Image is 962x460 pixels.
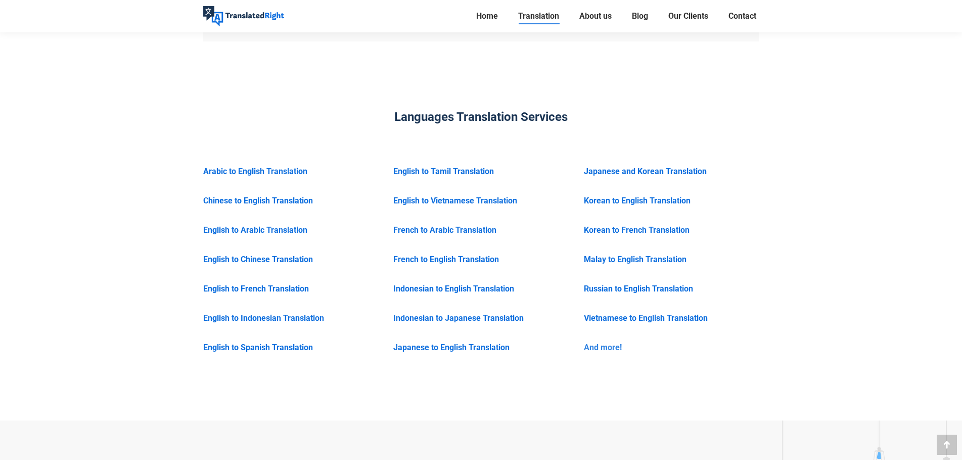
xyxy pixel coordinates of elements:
a: Japanese to English Translation [393,343,510,352]
span: Contact [728,11,756,21]
a: English to Chinese Translation [203,255,313,264]
a: Chinese to English Translation [203,196,313,205]
span: About us [579,11,612,21]
a: English to Vietnamese Translation [393,196,517,205]
a: English to French Translation [203,284,309,294]
span: Home [476,11,498,21]
a: Arabic to English Translation [203,166,307,176]
a: English to Indonesian Translation [203,313,324,323]
a: Home [473,9,501,23]
a: Japanese and Korean Translation [584,166,707,176]
a: Korean to English Translation [584,196,691,205]
a: Translation [515,9,562,23]
a: English to Tamil Translation [393,166,494,176]
span: Translation [518,11,559,21]
a: Indonesian to Japanese Translation [393,313,524,323]
a: French to English Translation [393,255,499,264]
a: Blog [629,9,651,23]
a: Malay to English Translation [584,255,686,264]
a: Vietnamese to English Translation [584,313,708,323]
a: English to Arabic Translation [203,225,307,235]
img: Translated Right [203,6,284,26]
a: About us [576,9,615,23]
a: Our Clients [665,9,711,23]
span: Blog [632,11,648,21]
a: Contact [725,9,759,23]
a: English to Spanish Translation [203,343,313,352]
a: Indonesian to English Translation [393,284,514,294]
a: Korean to French Translation [584,225,690,235]
a: And more! [584,343,622,352]
span: Our Clients [668,11,708,21]
a: French to Arabic Translation [393,225,496,235]
h4: Languages Translation Services [203,110,759,124]
a: Russian to English Translation [584,284,693,294]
